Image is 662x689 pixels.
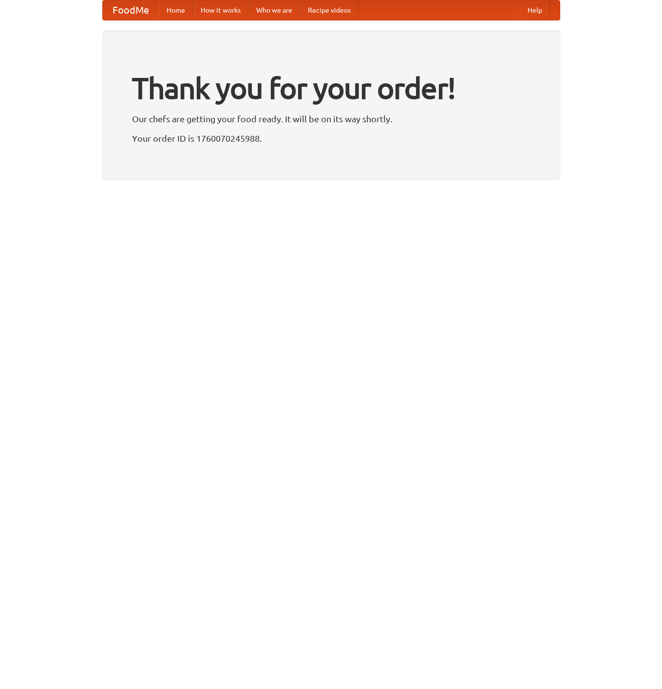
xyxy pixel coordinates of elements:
a: Home [159,0,193,20]
a: Help [520,0,550,20]
p: Your order ID is 1760070245988. [132,131,530,146]
a: Who we are [248,0,300,20]
h1: Thank you for your order! [132,65,530,112]
a: Recipe videos [300,0,359,20]
a: FoodMe [103,0,159,20]
p: Our chefs are getting your food ready. It will be on its way shortly. [132,112,530,126]
a: How it works [193,0,248,20]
